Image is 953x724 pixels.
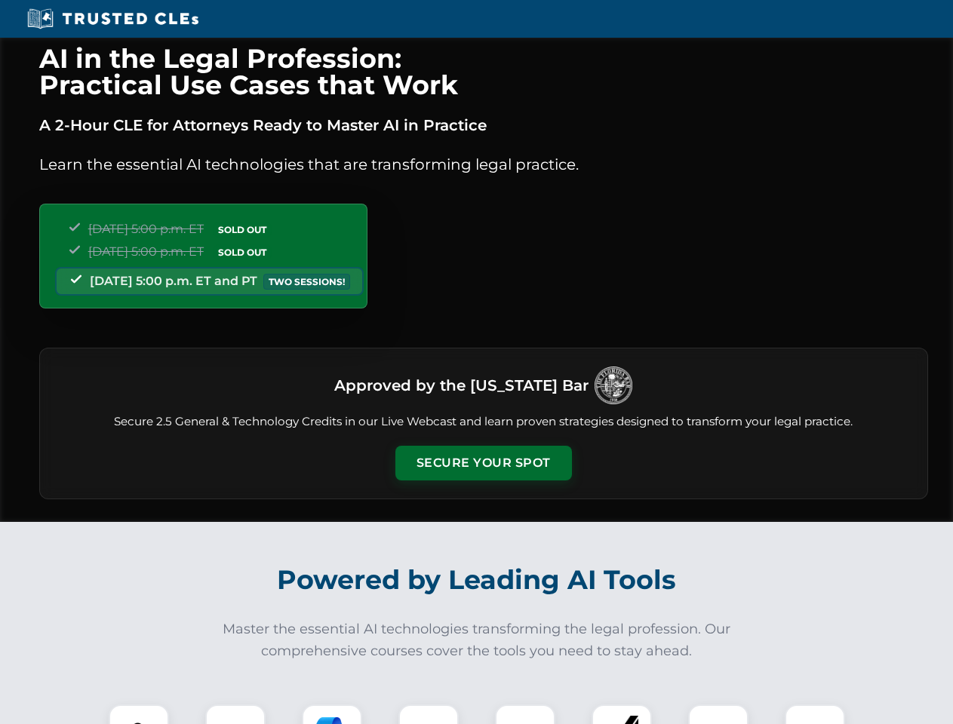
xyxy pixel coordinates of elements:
span: [DATE] 5:00 p.m. ET [88,222,204,236]
h3: Approved by the [US_STATE] Bar [334,372,589,399]
p: Master the essential AI technologies transforming the legal profession. Our comprehensive courses... [213,618,741,662]
img: Trusted CLEs [23,8,203,30]
p: Learn the essential AI technologies that are transforming legal practice. [39,152,928,176]
span: [DATE] 5:00 p.m. ET [88,244,204,259]
span: SOLD OUT [213,244,272,260]
span: SOLD OUT [213,222,272,238]
p: A 2-Hour CLE for Attorneys Ready to Master AI in Practice [39,113,928,137]
img: Logo [595,367,632,404]
p: Secure 2.5 General & Technology Credits in our Live Webcast and learn proven strategies designed ... [58,413,909,431]
button: Secure Your Spot [395,446,572,480]
h2: Powered by Leading AI Tools [59,554,895,606]
h1: AI in the Legal Profession: Practical Use Cases that Work [39,45,928,98]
